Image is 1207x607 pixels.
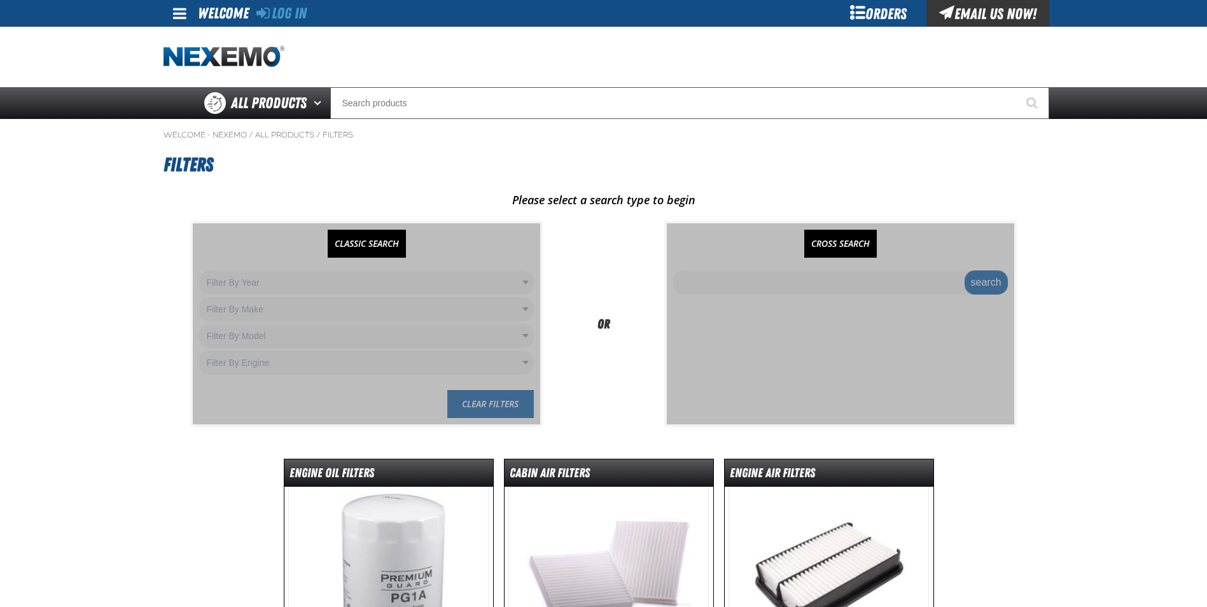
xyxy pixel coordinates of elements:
a: CROSS SEARCH [804,230,877,258]
a: Log In [256,4,307,22]
button: Open All Products pages [309,87,330,119]
span: All Products [231,92,307,115]
nav: Breadcrumbs [164,130,1044,140]
img: Nexemo logo [164,46,284,68]
input: Search [330,87,1049,119]
a: Home [164,46,284,68]
a: Filters [323,130,353,140]
button: Start Searching [1017,87,1049,119]
h2: OR [597,314,610,333]
p: Please select a search type to begin [164,192,1044,207]
dt: Engine Oil Filters [284,464,493,487]
a: All Products [255,130,314,140]
a: CLASSIC SEARCH [328,230,406,258]
h1: Filters [164,148,1044,182]
dt: Engine Air Filters [725,464,933,487]
dt: Cabin Air Filters [505,464,713,487]
span: / [316,130,321,140]
span: / [249,130,253,140]
a: Welcome - Nexemo [164,130,247,140]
